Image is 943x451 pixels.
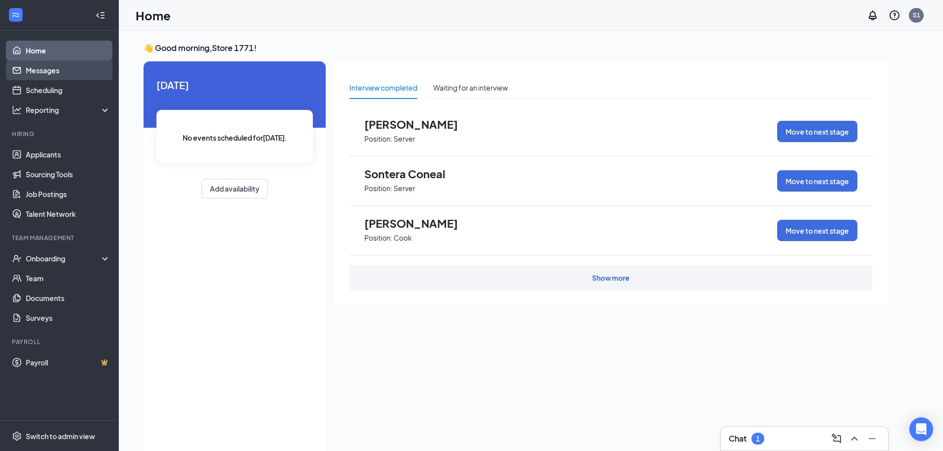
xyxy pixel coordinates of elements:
[394,184,415,193] p: Server
[364,184,393,193] p: Position:
[729,433,746,444] h3: Chat
[12,253,22,263] svg: UserCheck
[394,134,415,144] p: Server
[26,164,110,184] a: Sourcing Tools
[156,77,313,93] span: [DATE]
[26,288,110,308] a: Documents
[26,184,110,204] a: Job Postings
[26,145,110,164] a: Applicants
[26,204,110,224] a: Talent Network
[777,170,857,192] button: Move to next stage
[26,268,110,288] a: Team
[96,10,105,20] svg: Collapse
[12,234,108,242] div: Team Management
[867,9,879,21] svg: Notifications
[136,7,171,24] h1: Home
[913,11,920,19] div: S1
[26,105,111,115] div: Reporting
[144,43,888,53] h3: 👋 Good morning, Store 1771 !
[26,253,102,263] div: Onboarding
[364,217,473,230] span: [PERSON_NAME]
[777,220,857,241] button: Move to next stage
[26,308,110,328] a: Surveys
[846,431,862,447] button: ChevronUp
[364,233,393,243] p: Position:
[777,121,857,142] button: Move to next stage
[866,433,878,445] svg: Minimize
[831,433,843,445] svg: ComposeMessage
[364,167,473,180] span: Sontera Coneal
[364,118,473,131] span: [PERSON_NAME]
[909,417,933,441] div: Open Intercom Messenger
[848,433,860,445] svg: ChevronUp
[433,82,508,93] div: Waiting for an interview
[26,60,110,80] a: Messages
[12,338,108,346] div: Payroll
[12,130,108,138] div: Hiring
[183,132,287,143] span: No events scheduled for [DATE] .
[756,435,760,443] div: 1
[11,10,21,20] svg: WorkstreamLogo
[864,431,880,447] button: Minimize
[592,273,630,283] div: Show more
[394,233,412,243] p: Cook
[364,134,393,144] p: Position:
[349,82,417,93] div: Interview completed
[26,431,95,441] div: Switch to admin view
[12,105,22,115] svg: Analysis
[201,179,268,199] button: Add availability
[26,41,110,60] a: Home
[889,9,900,21] svg: QuestionInfo
[26,352,110,372] a: PayrollCrown
[26,80,110,100] a: Scheduling
[12,431,22,441] svg: Settings
[829,431,844,447] button: ComposeMessage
